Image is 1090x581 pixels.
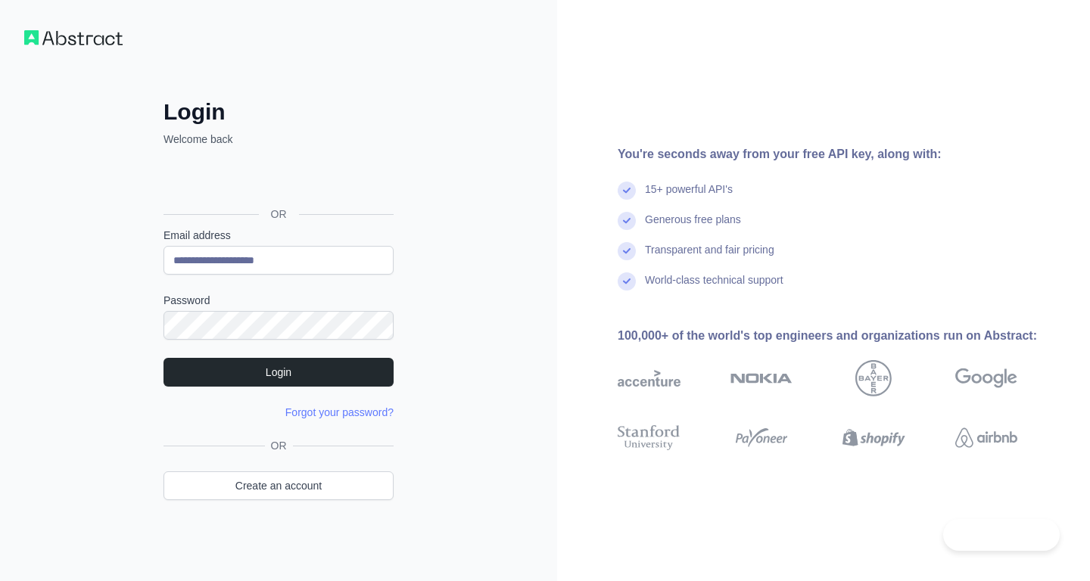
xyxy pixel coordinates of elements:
div: You're seconds away from your free API key, along with: [618,145,1066,163]
div: 100,000+ of the world's top engineers and organizations run on Abstract: [618,327,1066,345]
img: check mark [618,212,636,230]
label: Email address [163,228,394,243]
img: shopify [842,422,905,453]
img: nokia [730,360,793,396]
label: Password [163,293,394,308]
span: OR [265,438,293,453]
p: Welcome back [163,132,394,147]
img: stanford university [618,422,680,453]
button: Login [163,358,394,387]
div: Generous free plans [645,212,741,242]
div: World-class technical support [645,272,783,303]
img: google [955,360,1018,396]
img: Workflow [24,30,123,45]
div: 15+ powerful API's [645,182,733,212]
img: check mark [618,242,636,260]
img: airbnb [955,422,1018,453]
iframe: Toggle Customer Support [943,519,1060,551]
div: Se connecter avec Google. S'ouvre dans un nouvel onglet. [163,163,391,197]
div: Transparent and fair pricing [645,242,774,272]
a: Forgot your password? [285,406,394,418]
a: Create an account [163,471,394,500]
img: check mark [618,272,636,290]
img: accenture [618,360,680,396]
img: payoneer [730,422,793,453]
iframe: Bouton "Se connecter avec Google" [156,163,398,197]
img: bayer [855,360,892,396]
span: OR [259,207,299,222]
img: check mark [618,182,636,200]
h2: Login [163,98,394,126]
